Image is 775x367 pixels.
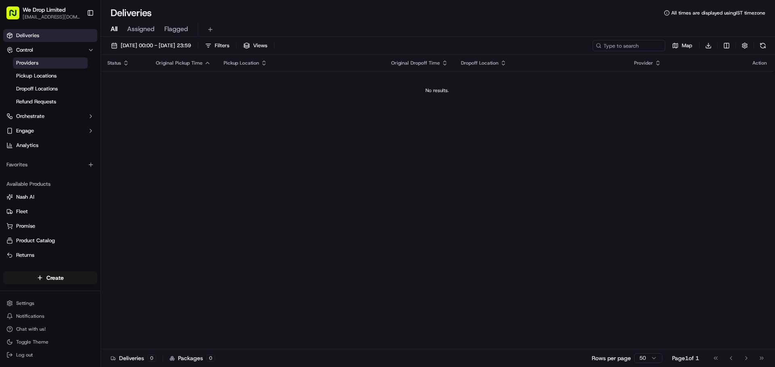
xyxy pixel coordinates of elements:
[592,354,631,362] p: Rows per page
[127,24,155,34] span: Assigned
[104,87,770,94] div: No results.
[757,40,769,51] button: Refresh
[6,222,94,230] a: Promise
[16,72,57,80] span: Pickup Locations
[3,110,97,123] button: Orchestrate
[6,193,94,201] a: Nash AI
[16,85,58,92] span: Dropoff Locations
[16,313,44,319] span: Notifications
[16,142,38,149] span: Analytics
[16,222,35,230] span: Promise
[3,3,84,23] button: We Drop Limited[EMAIL_ADDRESS][DOMAIN_NAME]
[121,42,191,49] span: [DATE] 00:00 - [DATE] 23:59
[107,60,121,66] span: Status
[164,24,188,34] span: Flagged
[147,354,156,362] div: 0
[3,336,97,348] button: Toggle Theme
[16,98,56,105] span: Refund Requests
[3,191,97,203] button: Nash AI
[3,349,97,361] button: Log out
[3,124,97,137] button: Engage
[170,354,215,362] div: Packages
[27,77,132,85] div: Start new chat
[6,237,94,244] a: Product Catalog
[46,274,64,282] span: Create
[57,136,98,143] a: Powered byPylon
[8,118,15,124] div: 📗
[16,208,28,215] span: Fleet
[8,77,23,92] img: 1736555255976-a54dd68f-1ca7-489b-9aae-adbdc363a1c4
[13,70,88,82] a: Pickup Locations
[6,208,94,215] a: Fleet
[16,46,33,54] span: Control
[201,40,233,51] button: Filters
[13,96,88,107] a: Refund Requests
[3,178,97,191] div: Available Products
[682,42,692,49] span: Map
[23,14,80,20] button: [EMAIL_ADDRESS][DOMAIN_NAME]
[215,42,229,49] span: Filters
[6,252,94,259] a: Returns
[23,6,65,14] button: We Drop Limited
[3,234,97,247] button: Product Catalog
[3,29,97,42] a: Deliveries
[111,354,156,362] div: Deliveries
[21,52,145,61] input: Got a question? Start typing here...
[16,32,39,39] span: Deliveries
[253,42,267,49] span: Views
[668,40,696,51] button: Map
[16,237,55,244] span: Product Catalog
[76,117,130,125] span: API Documentation
[3,44,97,57] button: Control
[16,300,34,306] span: Settings
[3,298,97,309] button: Settings
[8,32,147,45] p: Welcome 👋
[3,220,97,233] button: Promise
[80,137,98,143] span: Pylon
[68,118,75,124] div: 💻
[752,60,767,66] div: Action
[65,114,133,128] a: 💻API Documentation
[3,205,97,218] button: Fleet
[3,139,97,152] a: Analytics
[16,326,46,332] span: Chat with us!
[671,10,765,16] span: All times are displayed using IST timezone
[593,40,665,51] input: Type to search
[111,6,152,19] h1: Deliveries
[240,40,271,51] button: Views
[16,352,33,358] span: Log out
[8,8,24,24] img: Nash
[391,60,440,66] span: Original Dropoff Time
[3,249,97,262] button: Returns
[13,83,88,94] a: Dropoff Locations
[156,60,203,66] span: Original Pickup Time
[461,60,499,66] span: Dropoff Location
[16,113,44,120] span: Orchestrate
[16,193,34,201] span: Nash AI
[634,60,653,66] span: Provider
[3,271,97,284] button: Create
[13,57,88,69] a: Providers
[3,310,97,322] button: Notifications
[224,60,259,66] span: Pickup Location
[107,40,195,51] button: [DATE] 00:00 - [DATE] 23:59
[3,323,97,335] button: Chat with us!
[206,354,215,362] div: 0
[16,252,34,259] span: Returns
[16,117,62,125] span: Knowledge Base
[16,59,38,67] span: Providers
[5,114,65,128] a: 📗Knowledge Base
[672,354,699,362] div: Page 1 of 1
[16,339,48,345] span: Toggle Theme
[137,80,147,89] button: Start new chat
[111,24,117,34] span: All
[3,158,97,171] div: Favorites
[27,85,102,92] div: We're available if you need us!
[16,127,34,134] span: Engage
